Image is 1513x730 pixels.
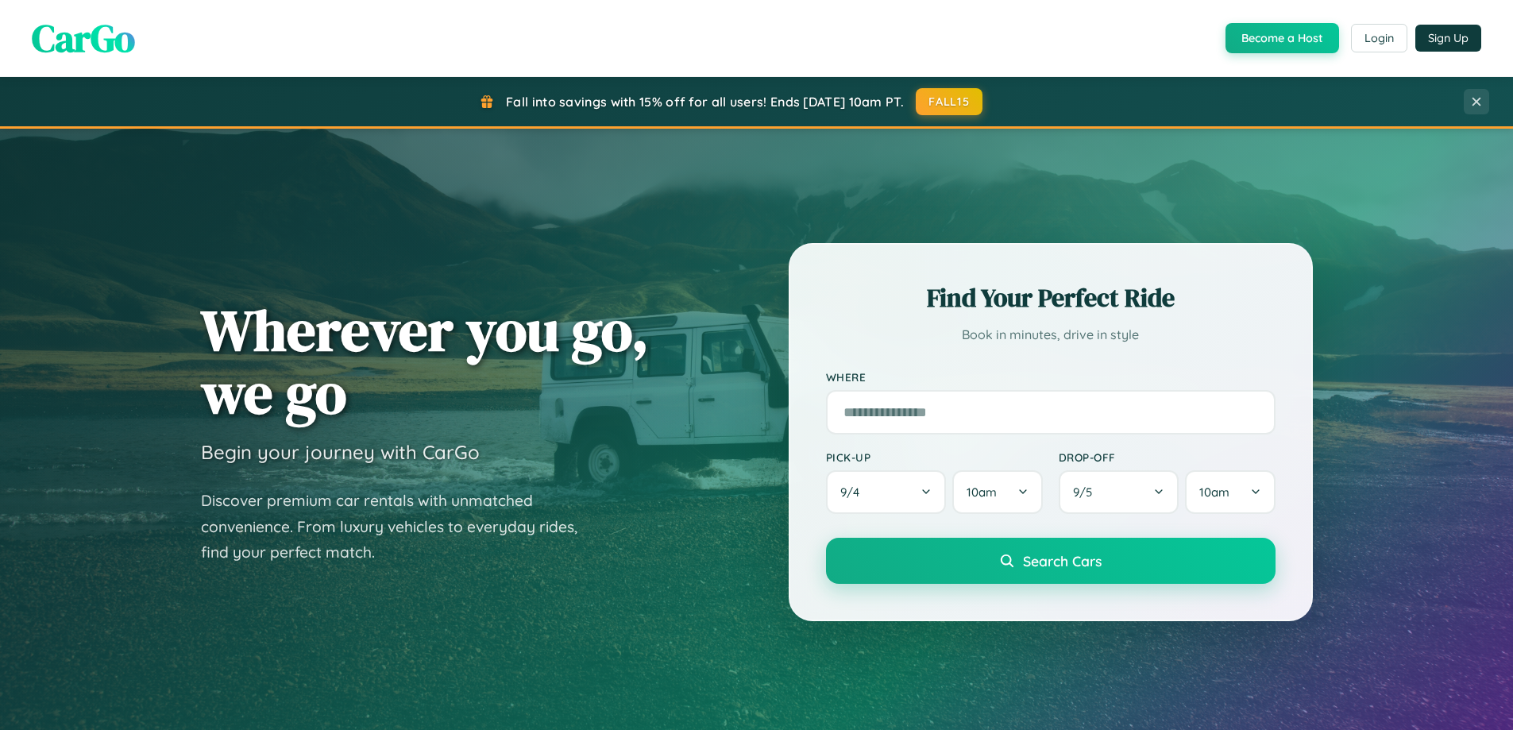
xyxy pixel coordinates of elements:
[1073,485,1100,500] span: 9 / 5
[826,370,1276,384] label: Where
[201,440,480,464] h3: Begin your journey with CarGo
[826,450,1043,464] label: Pick-up
[32,12,135,64] span: CarGo
[916,88,982,115] button: FALL15
[967,485,997,500] span: 10am
[1199,485,1229,500] span: 10am
[201,299,649,424] h1: Wherever you go, we go
[201,488,598,566] p: Discover premium car rentals with unmatched convenience. From luxury vehicles to everyday rides, ...
[952,470,1042,514] button: 10am
[1023,552,1102,570] span: Search Cars
[1059,470,1179,514] button: 9/5
[826,470,947,514] button: 9/4
[506,94,904,110] span: Fall into savings with 15% off for all users! Ends [DATE] 10am PT.
[1059,450,1276,464] label: Drop-off
[1225,23,1339,53] button: Become a Host
[826,280,1276,315] h2: Find Your Perfect Ride
[1185,470,1275,514] button: 10am
[1415,25,1481,52] button: Sign Up
[826,323,1276,346] p: Book in minutes, drive in style
[840,485,867,500] span: 9 / 4
[1351,24,1407,52] button: Login
[826,538,1276,584] button: Search Cars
